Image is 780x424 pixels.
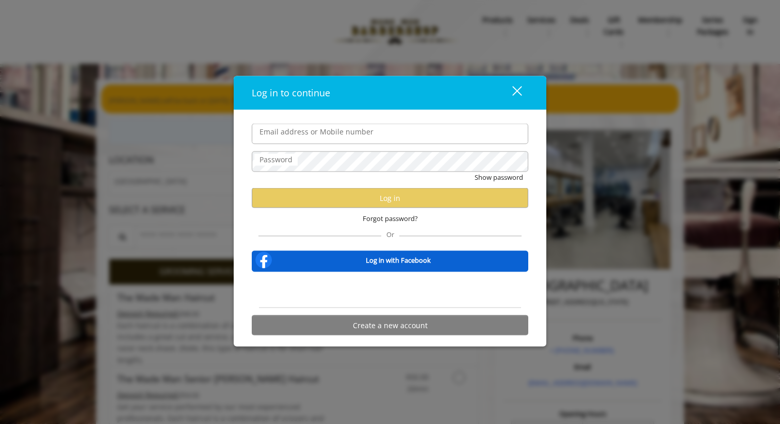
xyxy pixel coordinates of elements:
input: Email address or Mobile number [252,124,528,144]
span: Log in to continue [252,87,330,99]
span: Or [381,230,399,239]
label: Email address or Mobile number [254,126,379,138]
button: Create a new account [252,315,528,335]
label: Password [254,154,298,165]
button: close dialog [493,82,528,104]
button: Log in [252,188,528,208]
iframe: Sign in with Google Button [338,279,443,301]
button: Show password [475,172,523,183]
img: facebook-logo [253,250,274,270]
div: close dialog [500,85,521,100]
b: Log in with Facebook [366,255,431,265]
span: Forgot password? [363,213,418,224]
input: Password [252,151,528,172]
